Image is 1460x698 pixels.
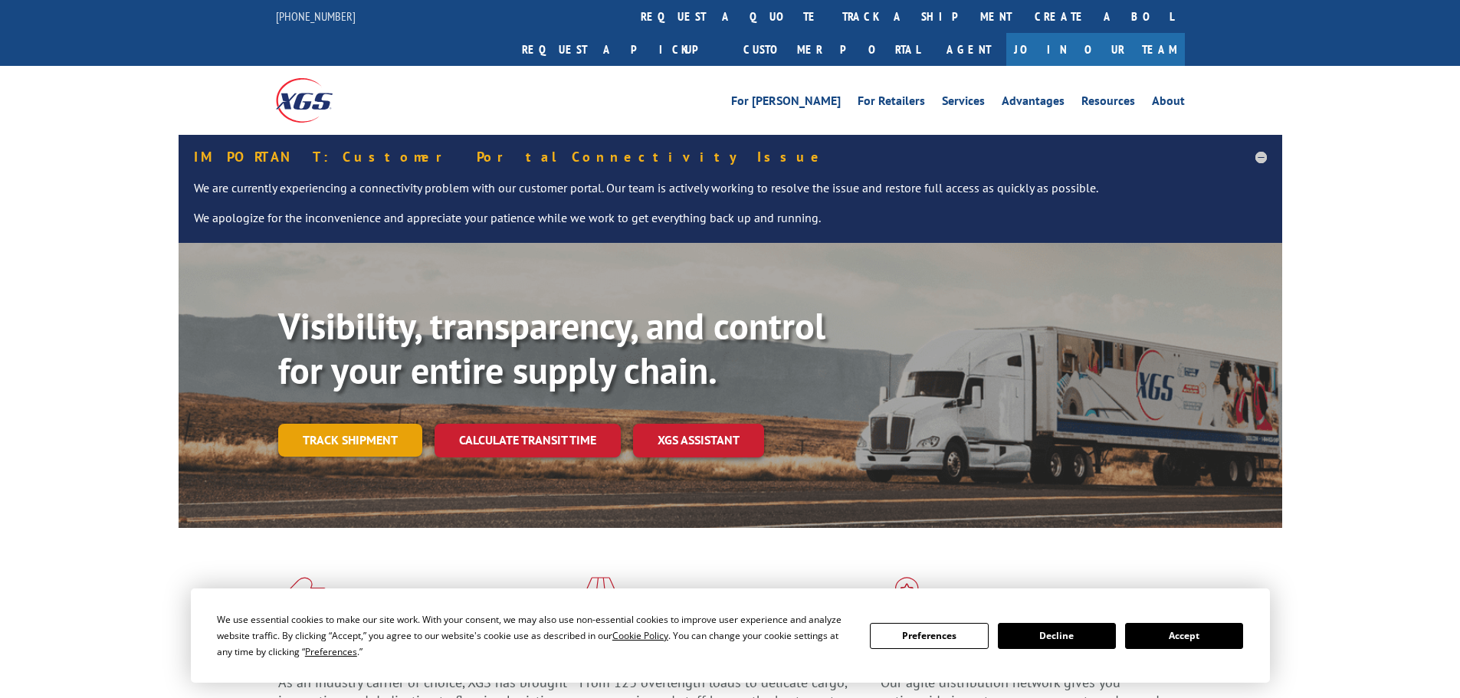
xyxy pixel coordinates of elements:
img: xgs-icon-total-supply-chain-intelligence-red [278,577,326,617]
p: We are currently experiencing a connectivity problem with our customer portal. Our team is active... [194,179,1267,210]
a: Join Our Team [1006,33,1185,66]
a: Agent [931,33,1006,66]
a: Customer Portal [732,33,931,66]
a: For [PERSON_NAME] [731,95,841,112]
div: Cookie Consent Prompt [191,588,1270,683]
a: About [1152,95,1185,112]
button: Preferences [870,623,988,649]
a: Track shipment [278,424,422,456]
img: xgs-icon-focused-on-flooring-red [579,577,615,617]
a: [PHONE_NUMBER] [276,8,356,24]
a: For Retailers [858,95,925,112]
button: Accept [1125,623,1243,649]
a: Request a pickup [510,33,732,66]
a: XGS ASSISTANT [633,424,764,457]
a: Resources [1081,95,1135,112]
b: Visibility, transparency, and control for your entire supply chain. [278,302,825,394]
span: Cookie Policy [612,629,668,642]
span: Preferences [305,645,357,658]
a: Services [942,95,985,112]
div: We use essential cookies to make our site work. With your consent, we may also use non-essential ... [217,611,851,660]
p: We apologize for the inconvenience and appreciate your patience while we work to get everything b... [194,209,1267,228]
h5: IMPORTANT: Customer Portal Connectivity Issue [194,150,1267,164]
button: Decline [998,623,1116,649]
a: Advantages [1002,95,1065,112]
img: xgs-icon-flagship-distribution-model-red [881,577,933,617]
a: Calculate transit time [435,424,621,457]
